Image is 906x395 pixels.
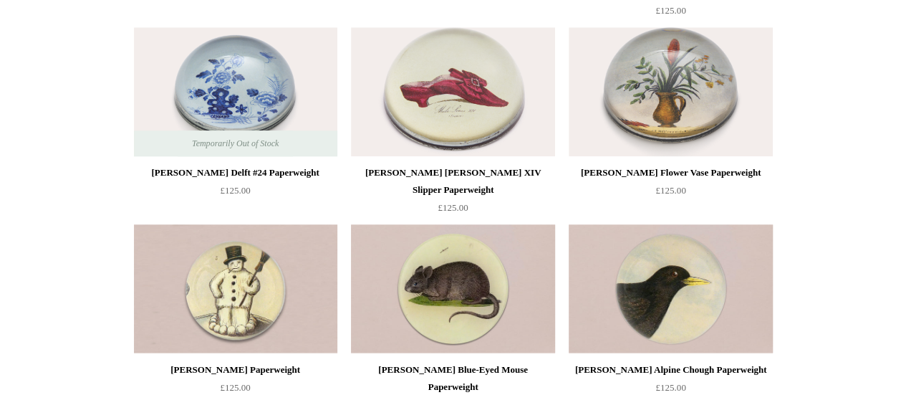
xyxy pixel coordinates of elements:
img: John Derian Blue-Eyed Mouse Paperweight [351,224,554,353]
span: Temporarily Out of Stock [178,130,293,156]
a: [PERSON_NAME] [PERSON_NAME] XIV Slipper Paperweight £125.00 [351,164,554,223]
img: John Derian Louis XIV Slipper Paperweight [351,27,554,156]
a: [PERSON_NAME] Flower Vase Paperweight £125.00 [569,164,772,223]
img: John Derian Flower Vase Paperweight [569,27,772,156]
img: John Derian Snowman Paperweight [134,224,337,353]
div: [PERSON_NAME] Paperweight [138,361,334,379]
a: John Derian Flower Vase Paperweight John Derian Flower Vase Paperweight [569,27,772,156]
div: [PERSON_NAME] Delft #24 Paperweight [138,164,334,181]
a: John Derian Snowman Paperweight John Derian Snowman Paperweight [134,224,337,353]
a: John Derian Blue-Eyed Mouse Paperweight John Derian Blue-Eyed Mouse Paperweight [351,224,554,353]
div: [PERSON_NAME] [PERSON_NAME] XIV Slipper Paperweight [355,164,551,199]
span: £125.00 [220,185,250,196]
span: £125.00 [655,185,685,196]
span: £125.00 [655,382,685,393]
div: [PERSON_NAME] Alpine Chough Paperweight [572,361,768,379]
a: John Derian Delft #24 Paperweight John Derian Delft #24 Paperweight Temporarily Out of Stock [134,27,337,156]
img: John Derian Delft #24 Paperweight [134,27,337,156]
a: [PERSON_NAME] Delft #24 Paperweight £125.00 [134,164,337,223]
a: John Derian Alpine Chough Paperweight John Derian Alpine Chough Paperweight [569,224,772,353]
a: John Derian Louis XIV Slipper Paperweight John Derian Louis XIV Slipper Paperweight [351,27,554,156]
span: £125.00 [438,202,468,213]
img: John Derian Alpine Chough Paperweight [569,224,772,353]
span: £125.00 [220,382,250,393]
span: £125.00 [655,5,685,16]
div: [PERSON_NAME] Flower Vase Paperweight [572,164,768,181]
